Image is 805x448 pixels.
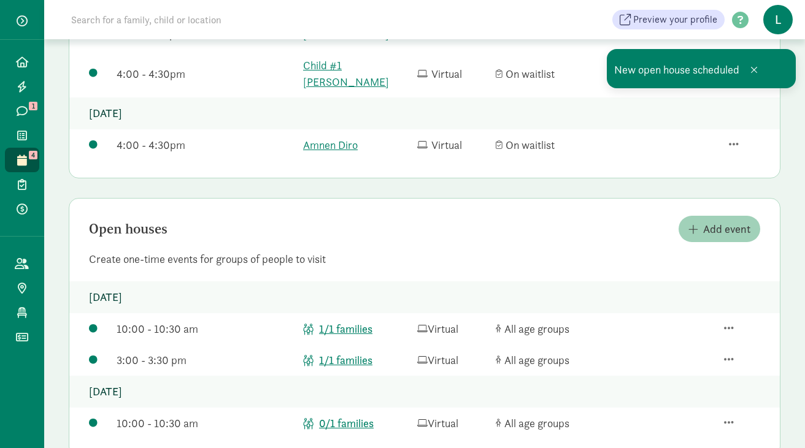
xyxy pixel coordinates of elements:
[417,415,490,431] div: Virtual
[417,352,490,368] div: Virtual
[117,137,297,153] div: 4:00 - 4:30pm
[496,137,604,153] div: On waitlist
[612,10,725,29] a: Preview your profile
[303,321,372,337] button: 1/1 families
[303,352,372,368] button: 1/1 families
[303,137,411,153] a: Amnen Diro
[319,321,372,337] span: 1/1 families
[69,97,780,129] p: [DATE]
[69,376,780,408] p: [DATE]
[496,321,640,337] div: All age groups
[117,66,297,82] div: 4:00 - 4:30pm
[69,252,780,267] p: Create one-time events for groups of people to visit
[496,415,640,431] div: All age groups
[29,151,37,159] span: 4
[417,66,490,82] div: Virtual
[744,389,805,448] iframe: Chat Widget
[64,7,408,32] input: Search for a family, child or location
[303,415,374,431] button: 0/1 families
[417,321,490,337] div: Virtual
[69,281,780,313] p: [DATE]
[29,102,37,110] span: 1
[496,66,604,82] div: On waitlist
[679,216,760,242] button: Add event
[117,352,297,368] div: 3:00 - 3:30 pm
[303,57,411,90] a: Child #1 [PERSON_NAME]
[89,222,168,237] h2: Open houses
[496,352,640,368] div: All age groups
[633,12,717,27] span: Preview your profile
[319,352,372,368] span: 1/1 families
[319,415,374,431] span: 0/1 families
[763,5,793,34] span: L
[703,221,750,237] span: Add event
[5,148,39,172] a: 4
[117,321,297,337] div: 10:00 - 10:30 am
[607,49,796,88] div: New open house scheduled
[5,99,39,123] a: 1
[117,415,297,431] div: 10:00 - 10:30 am
[417,137,490,153] div: Virtual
